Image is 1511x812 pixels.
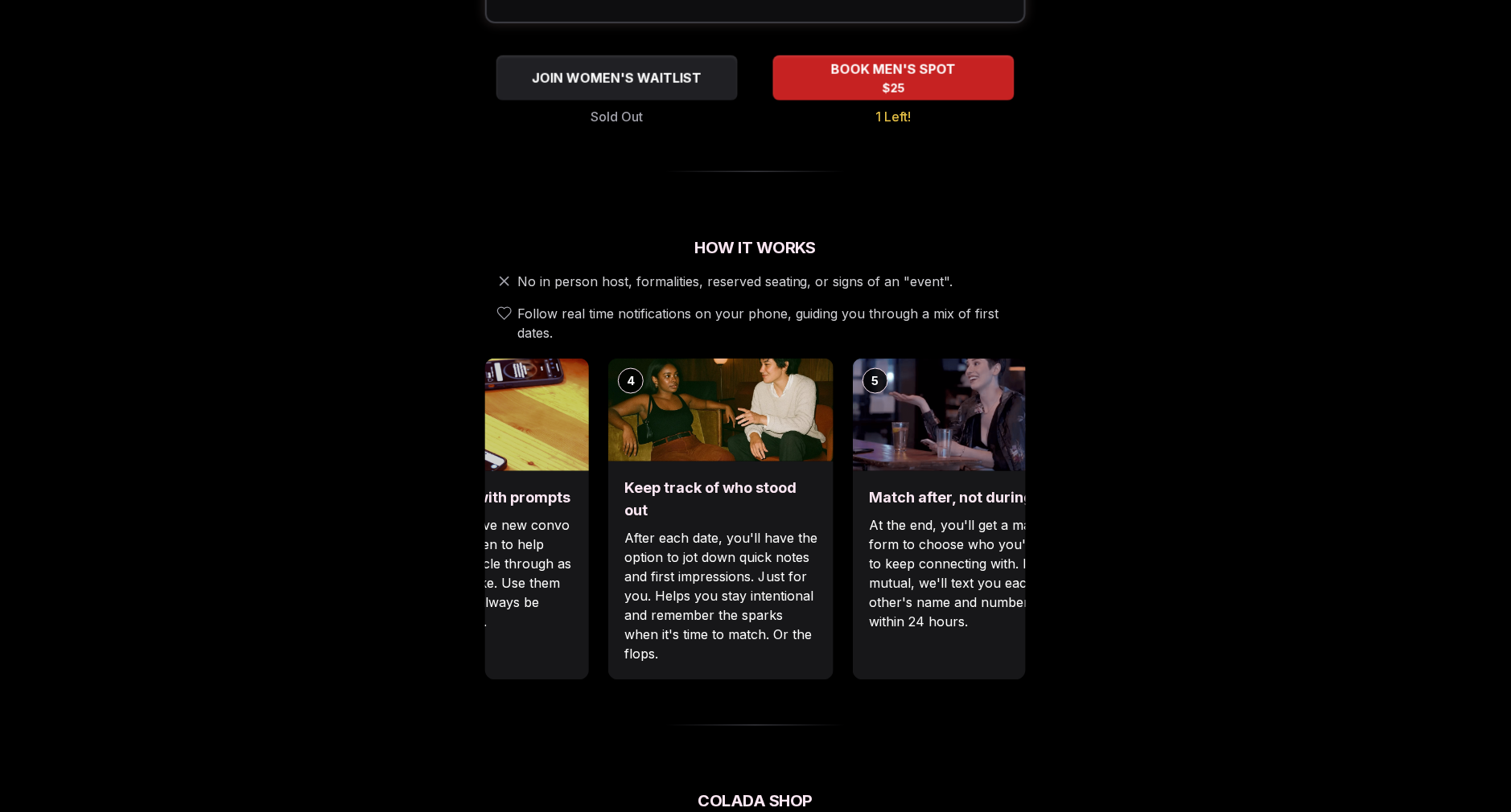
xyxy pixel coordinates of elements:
span: 1 Left! [876,107,912,126]
span: No in person host, formalities, reserved seating, or signs of an "event". [517,272,953,291]
span: Follow real time notifications on your phone, guiding you through a mix of first dates. [517,304,1019,342]
p: After each date, you'll have the option to jot down quick notes and first impressions. Just for y... [624,529,817,664]
button: BOOK MEN'S SPOT - 1 Left! [773,55,1015,100]
span: Sold Out [591,107,644,126]
button: JOIN WOMEN'S WAITLIST - Sold Out [496,55,738,100]
span: BOOK MEN'S SPOT [829,59,960,79]
h3: Match after, not during [869,487,1062,510]
div: 5 [863,368,888,394]
img: Match after, not during [853,359,1078,471]
p: At the end, you'll get a match form to choose who you'd like to keep connecting with. If it's mut... [869,516,1062,632]
span: JOIN WOMEN'S WAITLIST [529,68,706,88]
h2: How It Works [485,236,1026,259]
img: Keep track of who stood out [608,359,834,461]
div: 4 [618,368,644,394]
h3: Keep track of who stood out [624,478,817,523]
h3: Break the ice with prompts [380,487,573,510]
img: Break the ice with prompts [364,359,589,471]
p: Each date will have new convo prompts on screen to help break the ice. Cycle through as many as y... [380,516,573,632]
span: $25 [883,80,905,96]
